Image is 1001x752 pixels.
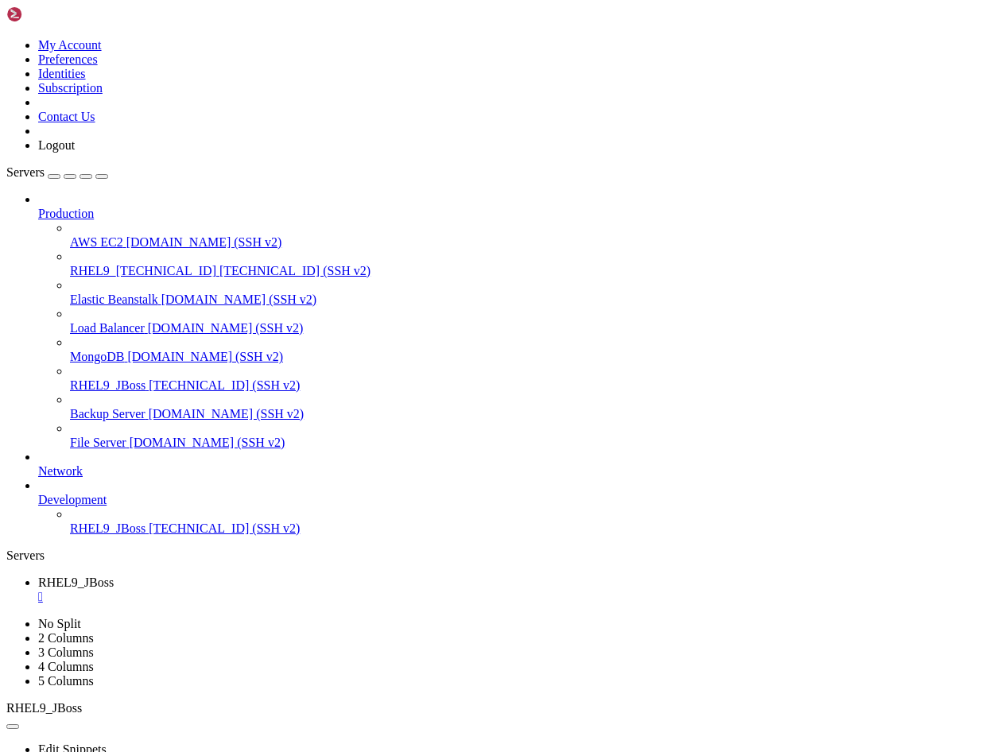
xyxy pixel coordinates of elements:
[38,660,94,673] a: 4 Columns
[70,321,145,335] span: Load Balancer
[6,290,794,304] x-row: 929 sudo jmap -dump:live,format=b,file=jmap_dump:live.hprof
[130,436,285,449] span: [DOMAIN_NAME] (SSH v2)
[6,74,794,87] x-row: 913 jmap -histo:live 15300
[38,576,995,604] a: RHEL9_JBoss
[70,321,995,335] a: Load Balancer [DOMAIN_NAME] (SSH v2)
[38,674,94,688] a: 5 Columns
[6,141,794,155] x-row: 918 sudo jmap -histo:all 15300
[38,110,95,123] a: Contact Us
[6,165,45,179] span: Servers
[6,614,794,628] x-row: [ec2-user@ip-172-31-45-144 download]$
[6,601,794,614] x-row: [ec2-user@ip-172-31-45-144 download]$
[70,278,995,307] li: Elastic Beanstalk [DOMAIN_NAME] (SSH v2)
[6,263,794,277] x-row: 927 sudo jmap -dump:live
[70,221,995,250] li: AWS EC2 [DOMAIN_NAME] (SSH v2)
[6,6,98,22] img: Shellngn
[70,264,216,277] span: RHEL9_[TECHNICAL_ID]
[6,425,794,439] x-row: 939 jmap -?
[126,235,282,249] span: [DOMAIN_NAME] (SSH v2)
[6,101,794,114] x-row: 915 sudo jmap -histo:live 15300 | head 50
[127,350,283,363] span: [DOMAIN_NAME] (SSH v2)
[70,521,145,535] span: RHEL9_JBoss
[148,321,304,335] span: [DOMAIN_NAME] (SSH v2)
[6,548,995,563] div: Servers
[6,33,794,47] x-row: 910 sudojmap -histo 15300 | head -20
[70,335,995,364] li: MongoDB [DOMAIN_NAME] (SSH v2)
[70,378,145,392] span: RHEL9_JBoss
[38,192,995,450] li: Production
[6,155,794,169] x-row: 919 jmap
[6,560,794,574] x-row: 949 l
[6,385,794,398] x-row: 936 sudo cat jmap_dump\:live.hprof
[70,350,995,364] a: MongoDB [DOMAIN_NAME] (SSH v2)
[261,628,267,642] div: (38, 46)
[70,250,995,278] li: RHEL9_[TECHNICAL_ID] [TECHNICAL_ID] (SSH v2)
[149,407,305,421] span: [DOMAIN_NAME] (SSH v2)
[70,407,145,421] span: Backup Server
[149,378,300,392] span: [TECHNICAL_ID] (SSH v2)
[6,60,794,74] x-row: 912 jmap
[38,576,114,589] span: RHEL9_JBoss
[6,277,794,290] x-row: 928 sudo jmap -dump:live,format=b
[70,350,124,363] span: MongoDB
[6,20,794,33] x-row: 909 jmap -histo 15300 | head -20
[6,317,794,331] x-row: 931 sudo jmap -dump:live 15300
[38,52,98,66] a: Preferences
[70,378,995,393] a: RHEL9_JBoss [TECHNICAL_ID] (SSH v2)
[38,493,995,507] a: Development
[6,250,794,263] x-row: 926 sudo jmap -dump 15300
[38,590,995,604] a: 
[6,6,794,20] x-row: 908 sudo jmap -histo 15300
[6,506,794,520] x-row: 945 ip r
[6,701,82,715] span: RHEL9_JBoss
[6,371,794,385] x-row: 935 cat jmap_dump\:live.hprof
[70,307,995,335] li: Load Balancer [DOMAIN_NAME] (SSH v2)
[6,439,794,452] x-row: 940 jmap -h
[6,344,794,358] x-row: 933 sudo jmap -dump:live,format=b,file=jmap_dump:live.hprof 15300
[38,450,995,479] li: Network
[219,264,371,277] span: [TECHNICAL_ID] (SSH v2)
[70,264,995,278] a: RHEL9_[TECHNICAL_ID] [TECHNICAL_ID] (SSH v2)
[70,436,995,450] a: File Server [DOMAIN_NAME] (SSH v2)
[6,520,794,533] x-row: 946 ps -ef | grep java
[38,207,995,221] a: Production
[38,631,94,645] a: 2 Columns
[6,412,794,425] x-row: 938 jmap
[70,235,123,249] span: AWS EC2
[38,617,81,630] a: No Split
[161,293,317,306] span: [DOMAIN_NAME] (SSH v2)
[6,304,794,317] x-row: 930 sudo jmap -dump 15300
[149,521,300,535] span: [TECHNICAL_ID] (SSH v2)
[6,358,794,371] x-row: 934 ll
[6,128,794,141] x-row: 917 jmap
[70,393,995,421] li: Backup Server [DOMAIN_NAME] (SSH v2)
[6,628,794,642] x-row: [ec2-user@ip-172-31-45-144 download]$
[6,452,794,466] x-row: 941 jmap --help
[70,436,126,449] span: File Server
[6,223,794,236] x-row: 924 jmap
[6,533,794,547] x-row: 947 ll
[6,398,794,412] x-row: 937 history
[70,521,995,536] a: RHEL9_JBoss [TECHNICAL_ID] (SSH v2)
[70,293,995,307] a: Elastic Beanstalk [DOMAIN_NAME] (SSH v2)
[6,547,794,560] x-row: 948 cd download/
[70,421,995,450] li: File Server [DOMAIN_NAME] (SSH v2)
[38,464,83,478] span: Network
[6,587,794,601] x-row: 951 history
[38,493,107,506] span: Development
[38,479,995,536] li: Development
[6,47,794,60] x-row: 911 sudo jmap -histo 15300 | head -20
[6,87,794,101] x-row: 914 sudo jmap -histo:live 15300
[38,38,102,52] a: My Account
[38,207,94,220] span: Production
[6,209,794,223] x-row: 923 cat jmap_histo\:file.txt
[6,169,794,182] x-row: 920 sudo jmap -histo:file=jmap_histo:file.txt 15300
[38,138,75,152] a: Logout
[70,235,995,250] a: AWS EC2 [DOMAIN_NAME] (SSH v2)
[6,466,794,479] x-row: 942 jconsole
[6,574,794,587] x-row: 950 ll
[6,479,794,493] x-row: 943 ll
[6,196,794,209] x-row: 922 cat jam_hist:file.txt
[6,236,794,250] x-row: 925 jmap -dump 15300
